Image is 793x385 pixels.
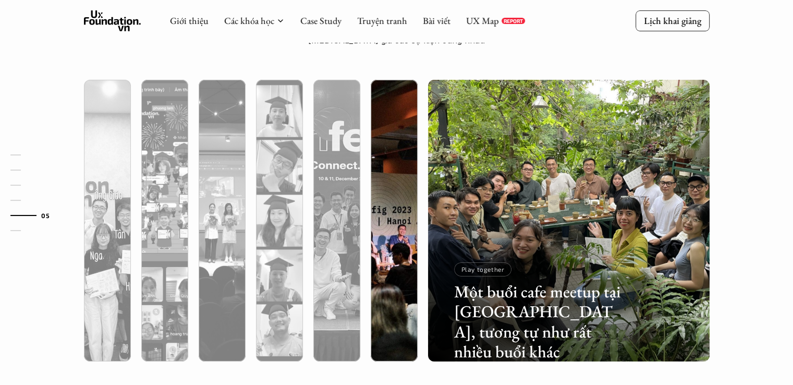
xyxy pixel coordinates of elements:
[224,15,274,27] a: Các khóa học
[423,15,450,27] a: Bài viết
[461,266,505,273] p: Play together
[466,15,499,27] a: UX Map
[170,15,209,27] a: Giới thiệu
[454,282,622,362] h3: Một buổi cafe meetup tại [GEOGRAPHIC_DATA], tương tự như rất nhiều buổi khác
[10,209,60,222] a: 05
[502,18,525,24] a: REPORT
[636,10,710,31] a: Lịch khai giảng
[41,211,50,219] strong: 05
[644,15,701,27] p: Lịch khai giảng
[357,15,407,27] a: Truyện tranh
[300,15,341,27] a: Case Study
[504,18,523,24] p: REPORT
